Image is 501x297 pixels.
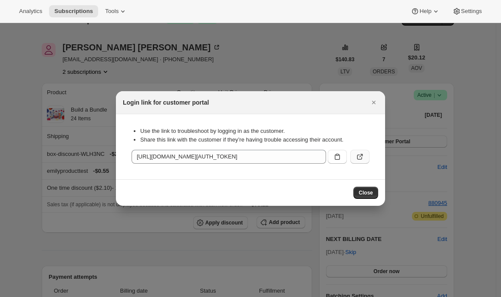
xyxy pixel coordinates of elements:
span: Tools [105,8,119,15]
button: Close [368,96,380,109]
button: Analytics [14,5,47,17]
span: Settings [461,8,482,15]
li: Use the link to troubleshoot by logging in as the customer. [140,127,369,135]
button: Help [405,5,445,17]
span: Subscriptions [54,8,93,15]
span: Analytics [19,8,42,15]
span: Help [419,8,431,15]
button: Subscriptions [49,5,98,17]
span: Close [359,189,373,196]
button: Settings [447,5,487,17]
button: Close [353,187,378,199]
h2: Login link for customer portal [123,98,209,107]
li: Share this link with the customer if they’re having trouble accessing their account. [140,135,369,144]
button: Tools [100,5,132,17]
